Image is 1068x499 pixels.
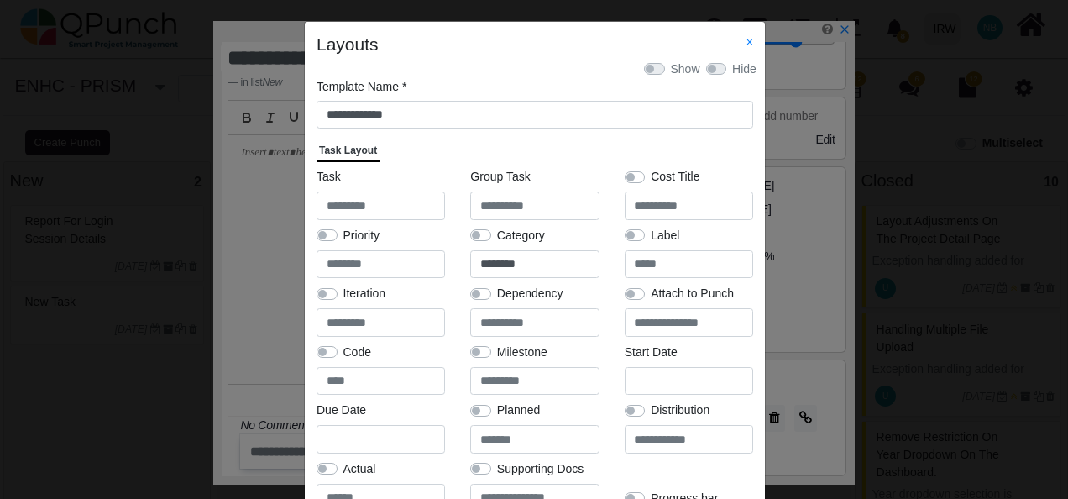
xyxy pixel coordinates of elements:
label: Code [343,344,371,361]
label: Start Date [625,344,678,361]
legend: Template Name * [317,78,753,101]
label: Group Task [470,168,530,186]
label: Supporting Docs [497,460,584,478]
h4: Layouts [317,34,535,55]
label: Priority [343,227,380,244]
label: Task [317,168,341,186]
label: Label [651,227,679,244]
label: Cost Title [651,168,699,186]
a: × [746,35,753,49]
label: Planned [497,402,540,419]
span: Task Layout [319,144,377,156]
label: Iteration [343,285,386,302]
label: Category [497,227,545,244]
label: Dependency [497,285,563,302]
label: Due Date [317,402,366,419]
label: Show [671,60,700,78]
label: Hide [732,60,756,78]
label: Attach to Punch [651,285,734,302]
label: Actual [343,460,376,478]
label: Distribution [651,402,709,419]
label: Milestone [497,344,547,361]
